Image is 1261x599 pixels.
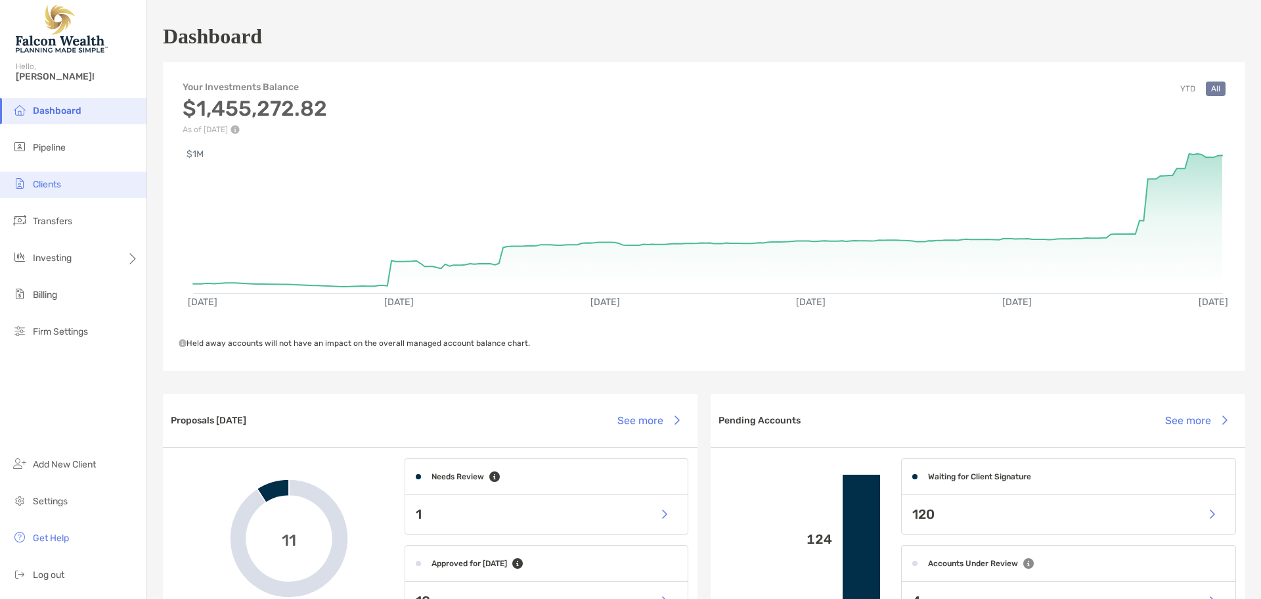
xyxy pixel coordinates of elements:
h3: Proposals [DATE] [171,415,246,426]
h3: $1,455,272.82 [183,96,327,121]
img: add_new_client icon [12,456,28,471]
text: [DATE] [188,297,217,308]
img: logout icon [12,566,28,582]
h4: Your Investments Balance [183,82,327,93]
text: [DATE] [796,297,826,308]
img: firm-settings icon [12,323,28,339]
text: [DATE] [1199,297,1228,308]
span: 11 [282,529,296,548]
button: See more [607,406,690,435]
span: Firm Settings [33,326,88,337]
text: [DATE] [384,297,414,308]
span: Clients [33,179,61,190]
button: See more [1155,406,1237,435]
p: 1 [416,506,422,523]
p: 120 [912,506,935,523]
span: Transfers [33,216,72,227]
h1: Dashboard [163,24,262,49]
span: Get Help [33,533,69,544]
span: Pipeline [33,142,66,153]
text: [DATE] [1002,297,1032,308]
span: Billing [33,289,57,300]
span: [PERSON_NAME]! [16,71,139,82]
h4: Approved for [DATE] [431,559,507,568]
button: YTD [1175,82,1201,96]
span: Log out [33,569,64,581]
img: clients icon [12,176,28,191]
img: dashboard icon [12,102,28,118]
img: settings icon [12,492,28,508]
h4: Accounts Under Review [928,559,1018,568]
span: Add New Client [33,459,96,470]
button: All [1206,82,1226,96]
img: billing icon [12,286,28,302]
span: Investing [33,252,72,264]
p: As of [DATE] [183,125,327,134]
p: 124 [721,531,832,548]
img: Performance Info [231,125,240,134]
img: get-help icon [12,529,28,545]
img: Falcon Wealth Planning Logo [16,5,108,53]
img: investing icon [12,249,28,265]
h4: Waiting for Client Signature [928,472,1031,481]
span: Settings [33,496,68,507]
img: pipeline icon [12,139,28,155]
h4: Needs Review [431,472,484,481]
img: transfers icon [12,212,28,228]
h3: Pending Accounts [719,415,801,426]
span: Held away accounts will not have an impact on the overall managed account balance chart. [179,339,530,348]
text: [DATE] [590,297,620,308]
span: Dashboard [33,105,81,116]
text: $1M [187,149,204,160]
